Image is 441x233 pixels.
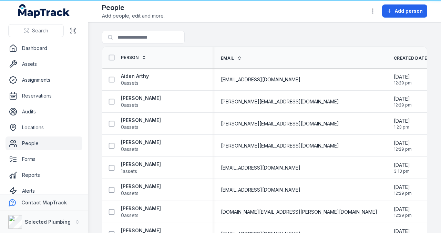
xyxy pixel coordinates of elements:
a: [PERSON_NAME]0assets [121,183,161,197]
span: [PERSON_NAME][EMAIL_ADDRESS][DOMAIN_NAME] [221,142,339,149]
time: 1/14/2025, 12:29:42 PM [394,95,412,108]
strong: Selected Plumbing [25,219,71,225]
span: [DATE] [394,184,412,191]
a: Person [121,55,146,60]
span: Search [32,27,48,34]
a: Locations [6,121,82,134]
a: Assets [6,57,82,71]
button: Search [8,24,64,37]
span: 1:23 pm [394,124,410,130]
a: Reservations [6,89,82,103]
a: Reports [6,168,82,182]
strong: [PERSON_NAME] [121,205,161,212]
span: [DATE] [394,118,410,124]
a: Aiden Arthy0assets [121,73,149,87]
span: [EMAIL_ADDRESS][DOMAIN_NAME] [221,186,300,193]
span: [DATE] [394,140,412,146]
span: [EMAIL_ADDRESS][DOMAIN_NAME] [221,76,300,83]
span: [EMAIL_ADDRESS][DOMAIN_NAME] [221,164,300,171]
button: Add person [382,4,427,18]
a: [PERSON_NAME]0assets [121,117,161,131]
a: Alerts [6,184,82,198]
a: Audits [6,105,82,119]
span: [DATE] [394,95,412,102]
span: 1 assets [121,168,137,175]
span: 0 assets [121,146,139,153]
span: [PERSON_NAME][EMAIL_ADDRESS][DOMAIN_NAME] [221,98,339,105]
span: [DATE] [394,206,412,213]
time: 1/14/2025, 12:29:42 PM [394,73,412,86]
span: 0 assets [121,102,139,109]
time: 1/14/2025, 12:29:42 PM [394,206,412,218]
a: [PERSON_NAME]0assets [121,95,161,109]
span: [PERSON_NAME][EMAIL_ADDRESS][DOMAIN_NAME] [221,120,339,127]
time: 2/13/2025, 1:23:00 PM [394,118,410,130]
span: Add person [395,8,423,14]
span: 0 assets [121,212,139,219]
span: Add people, edit and more. [102,12,165,19]
span: 12:29 pm [394,191,412,196]
span: [DOMAIN_NAME][EMAIL_ADDRESS][PERSON_NAME][DOMAIN_NAME] [221,209,377,215]
a: Assignments [6,73,82,87]
span: Email [221,55,234,61]
h2: People [102,3,165,12]
strong: [PERSON_NAME] [121,117,161,124]
span: Person [121,55,139,60]
strong: [PERSON_NAME] [121,139,161,146]
a: People [6,136,82,150]
a: [PERSON_NAME]0assets [121,205,161,219]
span: 12:29 pm [394,80,412,86]
strong: [PERSON_NAME] [121,95,161,102]
span: 0 assets [121,190,139,197]
a: Dashboard [6,41,82,55]
a: [PERSON_NAME]0assets [121,139,161,153]
a: Forms [6,152,82,166]
time: 1/14/2025, 12:29:42 PM [394,140,412,152]
strong: Aiden Arthy [121,73,149,80]
strong: [PERSON_NAME] [121,183,161,190]
span: 0 assets [121,80,139,87]
span: 12:29 pm [394,102,412,108]
strong: [PERSON_NAME] [121,161,161,168]
span: 0 assets [121,124,139,131]
a: [PERSON_NAME]1assets [121,161,161,175]
span: 3:13 pm [394,169,410,174]
span: [DATE] [394,73,412,80]
time: 1/14/2025, 12:29:42 PM [394,184,412,196]
span: [DATE] [394,162,410,169]
time: 2/28/2025, 3:13:20 PM [394,162,410,174]
span: 12:29 pm [394,146,412,152]
span: 12:29 pm [394,213,412,218]
a: Created Date [394,55,435,61]
span: Created Date [394,55,427,61]
a: MapTrack [18,4,70,18]
strong: Contact MapTrack [21,200,67,205]
a: Email [221,55,242,61]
